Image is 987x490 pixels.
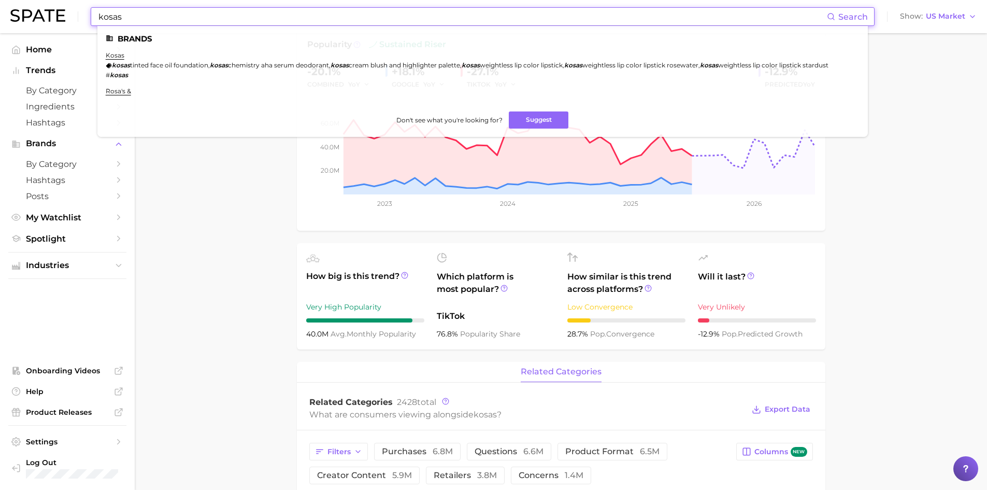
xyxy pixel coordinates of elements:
[106,87,131,95] a: rosa's &
[397,397,436,407] span: total
[897,10,979,23] button: ShowUS Market
[26,159,109,169] span: by Category
[8,82,126,99] a: by Category
[8,41,126,58] a: Home
[462,61,480,69] em: kosas
[623,200,638,207] tspan: 2025
[306,318,424,323] div: 9 / 10
[567,301,685,313] div: Low Convergence
[26,213,109,222] span: My Watchlist
[309,443,368,460] button: Filters
[567,271,685,296] span: How similar is this trend across platforms?
[523,446,543,456] span: 6.6m
[590,329,606,339] abbr: popularity index
[26,102,109,111] span: Ingredients
[926,13,965,19] span: US Market
[26,45,109,54] span: Home
[26,66,109,75] span: Trends
[8,136,126,151] button: Brands
[437,329,460,339] span: 76.8%
[26,191,109,201] span: Posts
[10,9,65,22] img: SPATE
[317,471,412,480] span: creator content
[306,301,424,313] div: Very High Popularity
[722,329,738,339] abbr: popularity index
[8,404,126,420] a: Product Releases
[306,270,424,296] span: How big is this trend?
[26,261,109,270] span: Industries
[749,402,812,417] button: Export Data
[640,446,660,456] span: 6.5m
[377,200,392,207] tspan: 2023
[698,301,816,313] div: Very Unlikely
[331,329,416,339] span: monthly popularity
[106,71,110,79] span: #
[309,408,745,422] div: What are consumers viewing alongside ?
[26,175,109,185] span: Hashtags
[382,447,453,456] span: purchases
[475,447,543,456] span: questions
[754,447,807,457] span: Columns
[106,34,860,43] li: Brands
[590,329,654,339] span: convergence
[437,271,555,305] span: Which platform is most popular?
[722,329,803,339] span: predicted growth
[8,258,126,273] button: Industries
[8,455,126,482] a: Log out. Currently logged in with e-mail bweibel@maybelline.com.
[8,363,126,379] a: Onboarding Videos
[8,172,126,188] a: Hashtags
[567,329,590,339] span: 28.7%
[106,51,124,59] a: kosas
[327,447,351,456] span: Filters
[309,397,393,407] span: Related Categories
[396,116,503,124] span: Don't see what you're looking for?
[698,329,722,339] span: -12.9%
[8,231,126,247] a: Spotlight
[565,447,660,456] span: product format
[433,446,453,456] span: 6.8m
[499,200,515,207] tspan: 2024
[718,61,828,69] span: weightless lip color lipstick stardust
[567,318,685,323] div: 2 / 10
[397,397,417,407] span: 2428
[110,71,128,79] em: kosas
[8,115,126,131] a: Hashtags
[228,61,329,69] span: chemistry aha serum deodorant
[106,61,828,69] div: , , , , ,
[838,12,868,22] span: Search
[26,408,109,417] span: Product Releases
[26,366,109,375] span: Onboarding Videos
[564,61,582,69] em: kosas
[210,61,228,69] em: kosas
[698,318,816,323] div: 1 / 10
[26,458,120,467] span: Log Out
[791,447,807,457] span: new
[8,434,126,450] a: Settings
[8,209,126,226] a: My Watchlist
[698,271,816,296] span: Will it last?
[736,443,812,460] button: Columnsnew
[306,329,331,339] span: 40.0m
[437,310,555,323] span: TikTok
[477,470,497,480] span: 3.8m
[8,63,126,78] button: Trends
[765,405,810,414] span: Export Data
[700,61,718,69] em: kosas
[900,13,923,19] span: Show
[8,99,126,115] a: Ingredients
[26,234,109,244] span: Spotlight
[509,111,568,129] button: Suggest
[26,387,109,396] span: Help
[474,410,497,419] span: kosas
[434,471,497,480] span: retailers
[519,471,583,480] span: concerns
[112,61,130,69] em: kosas
[26,118,109,128] span: Hashtags
[26,86,109,95] span: by Category
[8,188,126,204] a: Posts
[26,139,109,148] span: Brands
[746,200,761,207] tspan: 2026
[582,61,698,69] span: weightless lip color lipstick rosewater
[480,61,563,69] span: weightless lip color lipstick
[8,384,126,399] a: Help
